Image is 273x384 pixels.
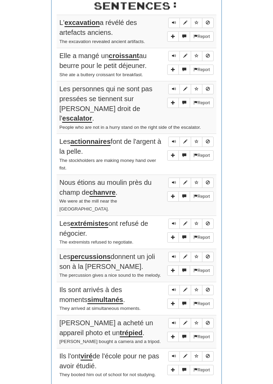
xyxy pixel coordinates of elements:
u: croissant [109,52,139,60]
button: Edit sentence [179,18,191,28]
button: Report [190,150,214,161]
span: [PERSON_NAME] a acheté un appareil photo et un . [59,319,153,337]
button: Toggle ignore [202,51,214,61]
button: Toggle favorite [191,318,202,328]
button: Edit sentence [179,219,191,229]
button: Edit sentence [179,84,191,94]
small: The excavation revealed ancient artifacts. [59,39,145,44]
button: Report [190,332,214,342]
button: Add sentence to collection [167,191,179,202]
div: More sentence controls [167,299,214,309]
button: Toggle favorite [191,84,202,94]
button: Report [190,265,214,276]
button: Add sentence to collection [167,31,179,42]
span: L' a révélé des artefacts anciens. [59,19,137,36]
u: extrémistes [70,220,108,228]
button: Toggle ignore [202,252,214,262]
div: More sentence controls [167,191,214,202]
button: Add sentence to collection [167,150,179,161]
button: Add sentence to collection [167,65,179,75]
button: Report [190,65,214,75]
button: Toggle favorite [191,252,202,262]
button: Add sentence to collection [167,299,179,309]
span: Elle a mangé un au beurre pour le petit déjeuner. [59,52,147,69]
small: [PERSON_NAME] bought a camera and a tripod. [59,339,161,344]
div: More sentence controls [167,232,214,243]
button: Toggle favorite [191,51,202,61]
span: Les font de l'argent à la pelle. [59,138,161,155]
div: Sentence controls [168,137,214,147]
div: More sentence controls [167,365,214,375]
button: Add sentence to collection [167,332,179,342]
div: Sentence controls [168,51,214,61]
button: Report [190,299,214,309]
button: Edit sentence [179,178,191,188]
small: The percussion gives a nice sound to the melody. [59,273,161,278]
div: Sentence controls [168,178,214,188]
button: Play sentence audio [168,219,180,229]
button: Add sentence to collection [167,265,179,276]
span: Les personnes qui ne sont pas pressées se tiennent sur [PERSON_NAME] droit de l' . [59,85,152,123]
button: Edit sentence [179,318,191,328]
button: Report [190,232,214,243]
button: Toggle favorite [191,18,202,28]
small: They booted him out of school for not studying. [59,372,156,377]
button: Add sentence to collection [167,232,179,243]
div: Sentence controls [168,252,214,262]
button: Report [190,191,214,202]
span: Ils l'ont de l'école pour ne pas avoir étudié. [59,352,159,370]
div: More sentence controls [167,150,214,161]
button: Play sentence audio [168,318,180,328]
div: More sentence controls [167,265,214,276]
u: chanvre [89,189,116,197]
button: Play sentence audio [168,285,180,295]
button: Toggle favorite [191,351,202,361]
div: More sentence controls [167,65,214,75]
div: Sentence controls [168,18,214,28]
button: Play sentence audio [168,18,180,28]
span: Les donnent un joli son à la [PERSON_NAME]. [59,253,155,270]
span: Ils sont arrivés à des moments . [59,286,125,304]
small: She ate a buttery croissant for breakfast. [59,72,143,77]
u: percussions [70,253,111,261]
button: Toggle ignore [202,219,214,229]
button: Play sentence audio [168,137,180,147]
button: Report [190,98,214,108]
small: The extremists refused to negotiate. [59,239,133,245]
button: Toggle ignore [202,18,214,28]
div: Sentence controls [168,285,214,295]
span: Nous étions au moulin près du champ de . [59,179,152,197]
button: Add sentence to collection [167,98,179,108]
button: Toggle favorite [191,137,202,147]
button: Play sentence audio [168,252,180,262]
button: Play sentence audio [168,351,180,361]
u: viré [81,352,93,360]
button: Add sentence to collection [167,365,179,375]
button: Edit sentence [179,285,191,295]
div: More sentence controls [167,98,214,108]
span: Les ont refusé de négocier. [59,220,148,237]
div: More sentence controls [167,31,214,42]
u: simultanés [87,296,123,304]
small: The stockholders are making money hand over fist. [59,158,156,171]
button: Toggle ignore [202,137,214,147]
button: Report [190,365,214,375]
button: Toggle favorite [191,219,202,229]
button: Report [190,31,214,42]
small: They arrived at simultaneous moments. [59,306,141,311]
button: Toggle ignore [202,84,214,94]
u: excavation [64,19,100,27]
button: Toggle ignore [202,178,214,188]
div: Sentence controls [168,318,214,328]
small: We were at the mill near the [GEOGRAPHIC_DATA]. [59,198,117,211]
button: Edit sentence [179,351,191,361]
button: Toggle ignore [202,351,214,361]
button: Play sentence audio [168,84,180,94]
div: Sentence controls [168,351,214,361]
div: Sentence controls [168,219,214,229]
u: trépied [120,329,143,337]
u: escalator [62,114,92,123]
button: Toggle ignore [202,318,214,328]
div: Sentence controls [168,84,214,94]
button: Toggle favorite [191,285,202,295]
